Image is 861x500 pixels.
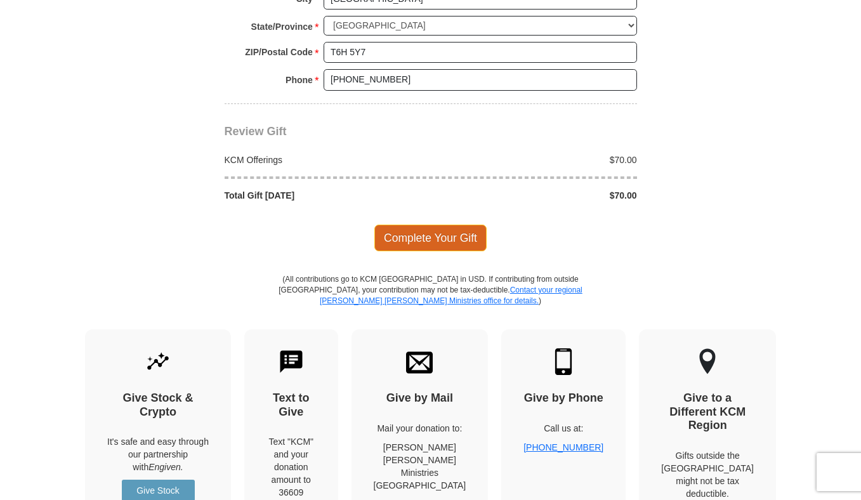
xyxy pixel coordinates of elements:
div: KCM Offerings [218,154,431,166]
div: $70.00 [431,189,644,202]
img: give-by-stock.svg [145,348,171,375]
a: [PHONE_NUMBER] [523,442,603,452]
p: [PERSON_NAME] [PERSON_NAME] Ministries [GEOGRAPHIC_DATA] [374,441,466,492]
p: (All contributions go to KCM [GEOGRAPHIC_DATA] in USD. If contributing from outside [GEOGRAPHIC_D... [279,274,583,329]
p: Call us at: [523,422,603,435]
img: envelope.svg [406,348,433,375]
h4: Give Stock & Crypto [107,391,209,419]
div: $70.00 [431,154,644,166]
strong: Phone [286,71,313,89]
h4: Give by Phone [523,391,603,405]
img: text-to-give.svg [278,348,305,375]
p: It's safe and easy through our partnership with [107,435,209,473]
strong: State/Province [251,18,313,36]
i: Engiven. [148,462,183,472]
span: Review Gift [225,125,287,138]
h4: Give to a Different KCM Region [661,391,754,433]
p: Mail your donation to: [374,422,466,435]
h4: Give by Mail [374,391,466,405]
img: mobile.svg [550,348,577,375]
img: other-region [699,348,716,375]
div: Total Gift [DATE] [218,189,431,202]
div: Text "KCM" and your donation amount to 36609 [266,435,316,499]
p: Gifts outside the [GEOGRAPHIC_DATA] might not be tax deductible. [661,449,754,500]
h4: Text to Give [266,391,316,419]
strong: ZIP/Postal Code [245,43,313,61]
span: Complete Your Gift [374,225,487,251]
